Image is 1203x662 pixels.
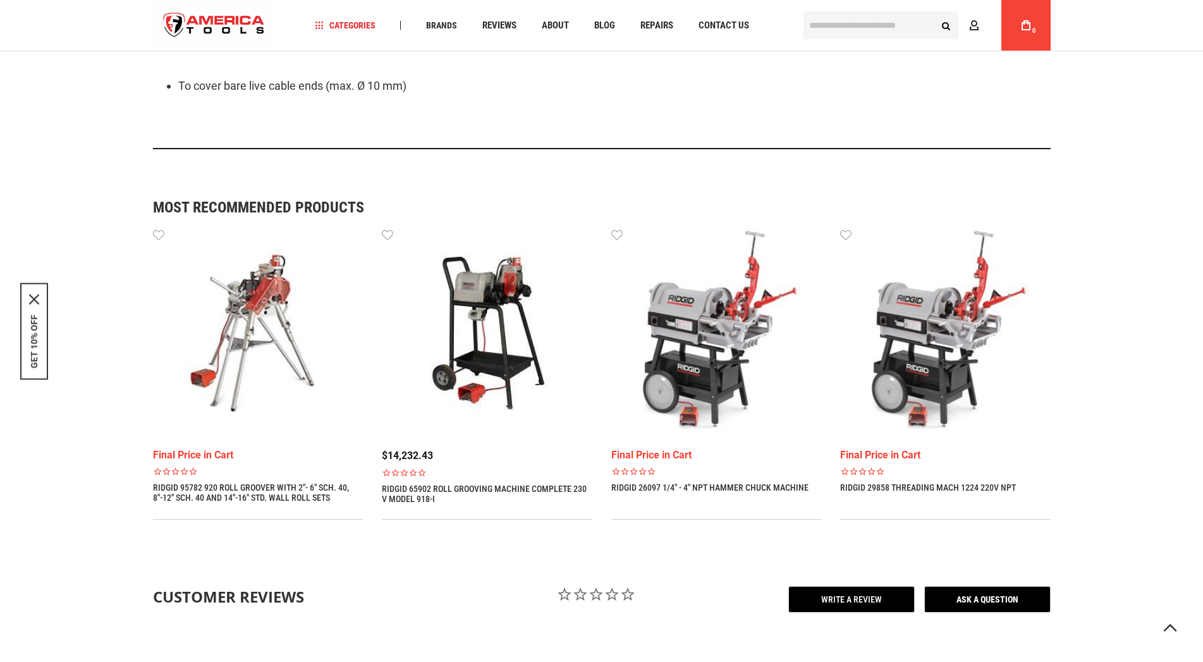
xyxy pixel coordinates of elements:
[309,17,381,34] a: Categories
[788,586,915,613] span: Write a Review
[153,467,363,476] span: Rated 0.0 out of 5 stars 0 reviews
[382,468,592,477] span: Rated 0.0 out of 5 stars 0 reviews
[29,294,39,304] svg: close icon
[611,467,822,476] span: Rated 0.0 out of 5 stars 0 reviews
[699,21,749,30] span: Contact Us
[315,21,376,30] span: Categories
[542,21,569,30] span: About
[153,228,363,438] img: RIDGID 95782 920 ROLL GROOVER WITH 2"- 6" SCH. 40, 8"-12" SCH. 40 AND 14"-16" STD. WALL ROLL SETS
[640,21,673,30] span: Repairs
[477,17,522,34] a: Reviews
[382,228,592,438] img: RIDGID 65902 Roll Grooving Machine Complete 230 V Model 918-I
[29,294,39,304] button: Close
[153,482,363,503] a: RIDGID 95782 920 ROLL GROOVER WITH 2"- 6" SCH. 40, 8"-12" SCH. 40 AND 14"-16" STD. WALL ROLL SETS
[153,586,336,608] div: Customer Reviews
[420,17,463,34] a: Brands
[482,21,516,30] span: Reviews
[178,78,1051,94] li: To cover bare live cable ends (max. Ø 10 mm)
[611,482,809,493] a: RIDGID 26097 1/4" - 4" NPT HAMMER CHUCK MACHINE
[153,450,363,460] div: Final Price in Cart
[840,482,1016,493] a: RIDGID 29858 THREADING MACH 1224 220V NPT
[589,17,621,34] a: Blog
[635,17,679,34] a: Repairs
[153,2,276,49] img: America Tools
[924,586,1051,613] span: Ask a Question
[594,21,615,30] span: Blog
[840,228,1051,438] img: RIDGID 29858 THREADING MACH 1224 220V NPT
[611,228,822,438] img: RIDGID 26097 1/4" - 4" NPT HAMMER CHUCK MACHINE
[693,17,755,34] a: Contact Us
[840,467,1051,476] span: Rated 0.0 out of 5 stars 0 reviews
[1032,27,1036,34] span: 0
[29,314,39,368] button: GET 10% OFF
[536,17,575,34] a: About
[934,13,958,37] button: Search
[153,200,1006,215] strong: Most Recommended Products
[840,450,1051,460] div: Final Price in Cart
[426,21,457,30] span: Brands
[611,450,822,460] div: Final Price in Cart
[153,2,276,49] a: store logo
[382,450,433,462] span: $14,232.43
[382,484,592,504] a: RIDGID 65902 Roll Grooving Machine Complete 230 V Model 918-I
